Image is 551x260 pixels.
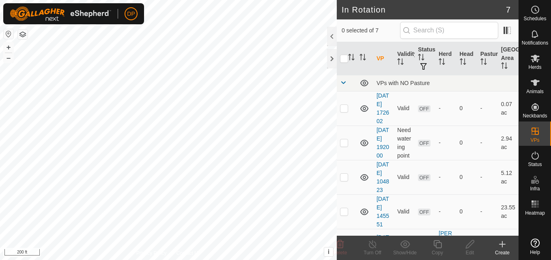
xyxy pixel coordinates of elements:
th: Validity [394,42,415,75]
p-sorticon: Activate to sort [439,60,445,66]
span: 0 selected of 7 [342,26,400,35]
th: Pasture [477,42,498,75]
p-sorticon: Activate to sort [460,60,466,66]
div: - [439,139,453,147]
span: Neckbands [523,113,547,118]
span: OFF [418,209,430,215]
td: - [477,126,498,160]
span: DP [127,10,135,18]
button: i [324,247,333,256]
span: Help [530,250,540,255]
div: Create [486,249,519,256]
td: Need watering point [394,126,415,160]
td: Valid [394,160,415,194]
a: [DATE] 145551 [377,196,389,228]
button: – [4,53,13,63]
div: VPs with NO Pasture [377,80,515,86]
span: Heatmap [525,211,545,215]
h2: In Rotation [342,5,506,15]
span: 7 [506,4,510,16]
td: 2.94 ac [498,126,519,160]
div: Turn Off [356,249,389,256]
div: - [439,104,453,113]
span: OFF [418,174,430,181]
img: Gallagher Logo [10,6,111,21]
span: i [328,248,329,255]
th: Herd [435,42,456,75]
td: - [477,91,498,126]
span: Animals [526,89,544,94]
a: [DATE] 192000 [377,127,389,159]
span: Infra [530,186,540,191]
td: Valid [394,91,415,126]
th: Status [415,42,435,75]
th: [GEOGRAPHIC_DATA] Area [498,42,519,75]
p-sorticon: Activate to sort [501,64,508,70]
td: 0 [456,91,477,126]
div: - [439,207,453,216]
td: - [477,160,498,194]
a: Contact Us [176,249,200,257]
a: Help [519,235,551,258]
td: 23.55 ac [498,194,519,229]
button: Map Layers [18,30,28,39]
a: [DATE] 104823 [377,161,389,193]
span: VPs [530,138,539,143]
th: Head [456,42,477,75]
div: - [439,173,453,181]
td: 0.07 ac [498,91,519,126]
div: Edit [454,249,486,256]
span: Delete [333,250,347,256]
input: Search (S) [400,22,498,39]
div: Show/Hide [389,249,421,256]
span: Notifications [522,40,548,45]
a: Privacy Policy [136,249,167,257]
span: OFF [418,105,430,112]
p-sorticon: Activate to sort [418,55,424,62]
span: Schedules [523,16,546,21]
span: Herds [528,65,541,70]
button: + [4,43,13,52]
p-sorticon: Activate to sort [397,60,404,66]
td: 0 [456,126,477,160]
td: 0 [456,160,477,194]
button: Reset Map [4,29,13,39]
p-sorticon: Activate to sort [348,55,355,62]
td: - [477,194,498,229]
p-sorticon: Activate to sort [359,55,366,62]
td: Valid [394,194,415,229]
span: Status [528,162,542,167]
a: [DATE] 172602 [377,92,389,124]
td: 5.12 ac [498,160,519,194]
span: OFF [418,140,430,147]
p-sorticon: Activate to sort [480,60,487,66]
td: 0 [456,194,477,229]
th: VP [373,42,394,75]
div: Copy [421,249,454,256]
